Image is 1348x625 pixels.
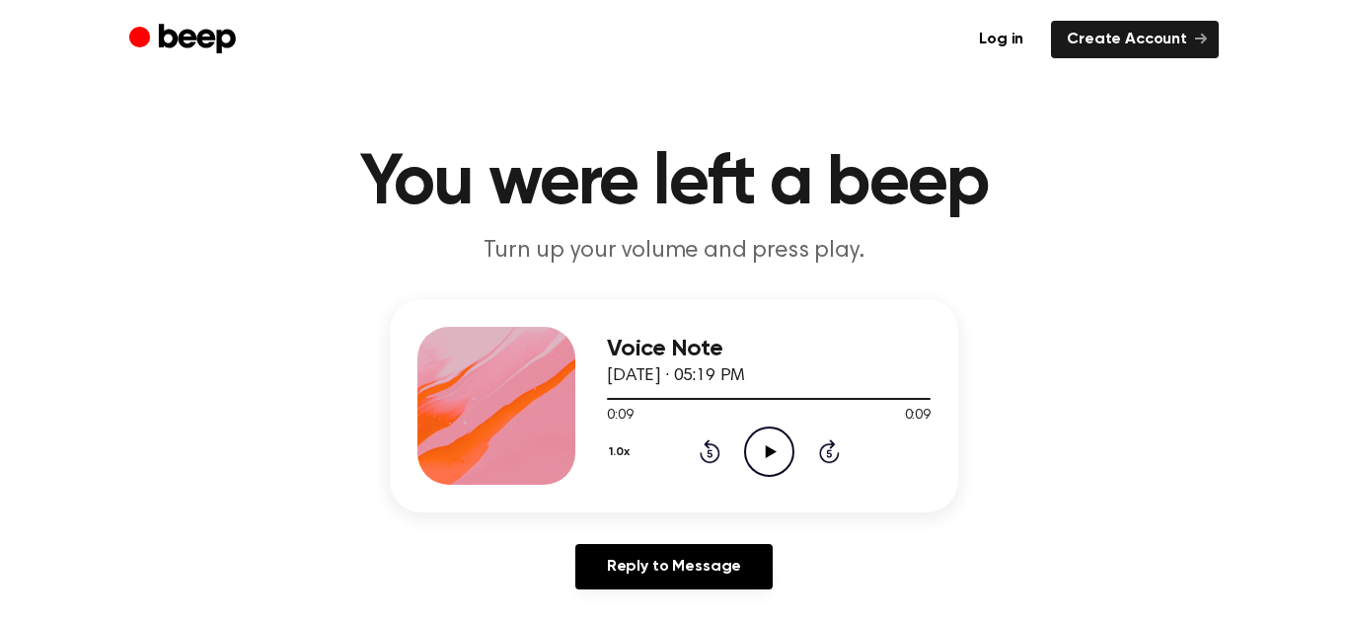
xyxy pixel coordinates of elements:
[295,235,1053,268] p: Turn up your volume and press play.
[963,21,1039,58] a: Log in
[607,406,633,427] span: 0:09
[905,406,931,427] span: 0:09
[169,148,1179,219] h1: You were left a beep
[1051,21,1219,58] a: Create Account
[607,336,931,362] h3: Voice Note
[129,21,241,59] a: Beep
[607,435,637,469] button: 1.0x
[575,544,773,589] a: Reply to Message
[607,367,745,385] span: [DATE] · 05:19 PM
